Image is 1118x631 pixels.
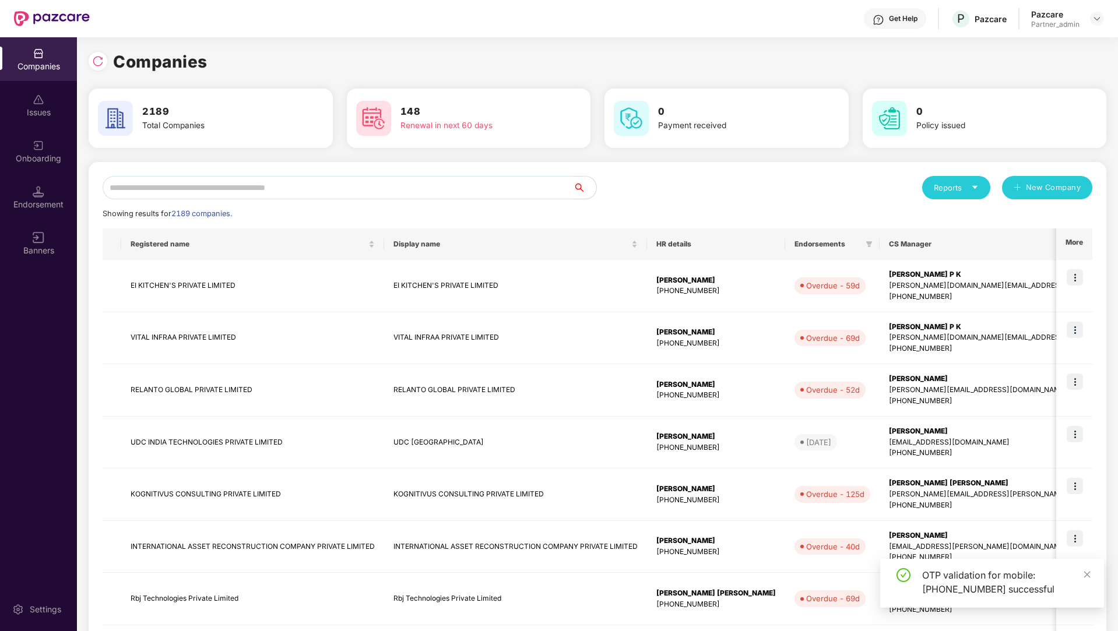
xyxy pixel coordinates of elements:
[1083,570,1091,579] span: close
[121,312,384,365] td: VITAL INFRAA PRIVATE LIMITED
[614,101,649,136] img: svg+xml;base64,PHN2ZyB4bWxucz0iaHR0cDovL3d3dy53My5vcmcvMjAwMC9zdmciIHdpZHRoPSI2MCIgaGVpZ2h0PSI2MC...
[1026,182,1081,193] span: New Company
[806,332,860,344] div: Overdue - 69d
[384,364,647,417] td: RELANTO GLOBAL PRIVATE LIMITED
[794,239,861,249] span: Endorsements
[356,101,391,136] img: svg+xml;base64,PHN2ZyB4bWxucz0iaHR0cDovL3d3dy53My5vcmcvMjAwMC9zdmciIHdpZHRoPSI2MCIgaGVpZ2h0PSI2MC...
[1031,9,1080,20] div: Pazcare
[806,488,864,500] div: Overdue - 125d
[1067,478,1083,494] img: icon
[658,119,805,132] div: Payment received
[658,104,805,119] h3: 0
[384,312,647,365] td: VITAL INFRAA PRIVATE LIMITED
[889,14,917,23] div: Get Help
[934,182,979,193] div: Reports
[384,417,647,469] td: UDC [GEOGRAPHIC_DATA]
[171,209,232,218] span: 2189 companies.
[33,232,44,244] img: svg+xml;base64,PHN2ZyB3aWR0aD0iMTYiIGhlaWdodD0iMTYiIHZpZXdCb3g9IjAgMCAxNiAxNiIgZmlsbD0ibm9uZSIgeG...
[1031,20,1080,29] div: Partner_admin
[1002,176,1092,199] button: plusNew Company
[572,183,596,192] span: search
[142,104,289,119] h3: 2189
[656,327,776,338] div: [PERSON_NAME]
[1067,269,1083,285] img: icon
[400,119,547,132] div: Renewal in next 60 days
[656,379,776,390] div: [PERSON_NAME]
[975,13,1007,24] div: Pazcare
[971,184,979,191] span: caret-down
[656,495,776,506] div: [PHONE_NUMBER]
[656,547,776,558] div: [PHONE_NUMBER]
[384,228,647,260] th: Display name
[806,541,860,552] div: Overdue - 40d
[33,186,44,198] img: svg+xml;base64,PHN2ZyB3aWR0aD0iMTQuNSIgaGVpZ2h0PSIxNC41IiB2aWV3Qm94PSIwIDAgMTYgMTYiIGZpbGw9Im5vbm...
[922,568,1090,596] div: OTP validation for mobile: [PHONE_NUMBER] successful
[26,604,65,615] div: Settings
[393,239,629,249] span: Display name
[113,49,208,75] h1: Companies
[121,260,384,312] td: EI KITCHEN'S PRIVATE LIMITED
[131,239,366,249] span: Registered name
[866,241,873,248] span: filter
[896,568,910,582] span: check-circle
[1092,14,1102,23] img: svg+xml;base64,PHN2ZyBpZD0iRHJvcGRvd24tMzJ4MzIiIHhtbG5zPSJodHRwOi8vd3d3LnczLm9yZy8yMDAwL3N2ZyIgd2...
[957,12,965,26] span: P
[656,442,776,453] div: [PHONE_NUMBER]
[103,209,232,218] span: Showing results for
[92,55,104,67] img: svg+xml;base64,PHN2ZyBpZD0iUmVsb2FkLTMyeDMyIiB4bWxucz0iaHR0cDovL3d3dy53My5vcmcvMjAwMC9zdmciIHdpZH...
[1067,322,1083,338] img: icon
[121,417,384,469] td: UDC INDIA TECHNOLOGIES PRIVATE LIMITED
[806,384,860,396] div: Overdue - 52d
[656,390,776,401] div: [PHONE_NUMBER]
[33,94,44,105] img: svg+xml;base64,PHN2ZyBpZD0iSXNzdWVzX2Rpc2FibGVkIiB4bWxucz0iaHR0cDovL3d3dy53My5vcmcvMjAwMC9zdmciIH...
[33,48,44,59] img: svg+xml;base64,PHN2ZyBpZD0iQ29tcGFuaWVzIiB4bWxucz0iaHR0cDovL3d3dy53My5vcmcvMjAwMC9zdmciIHdpZHRoPS...
[863,237,875,251] span: filter
[1056,228,1092,260] th: More
[384,521,647,573] td: INTERNATIONAL ASSET RECONSTRUCTION COMPANY PRIVATE LIMITED
[1067,373,1083,390] img: icon
[572,176,597,199] button: search
[873,14,884,26] img: svg+xml;base64,PHN2ZyBpZD0iSGVscC0zMngzMiIgeG1sbnM9Imh0dHA6Ly93d3cudzMub3JnLzIwMDAvc3ZnIiB3aWR0aD...
[1067,530,1083,547] img: icon
[400,104,547,119] h3: 148
[889,239,1116,249] span: CS Manager
[121,364,384,417] td: RELANTO GLOBAL PRIVATE LIMITED
[656,431,776,442] div: [PERSON_NAME]
[121,521,384,573] td: INTERNATIONAL ASSET RECONSTRUCTION COMPANY PRIVATE LIMITED
[142,119,289,132] div: Total Companies
[656,599,776,610] div: [PHONE_NUMBER]
[12,604,24,615] img: svg+xml;base64,PHN2ZyBpZD0iU2V0dGluZy0yMHgyMCIgeG1sbnM9Imh0dHA6Ly93d3cudzMub3JnLzIwMDAvc3ZnIiB3aW...
[656,535,776,547] div: [PERSON_NAME]
[121,573,384,625] td: Rbj Technologies Private Limited
[806,280,860,291] div: Overdue - 59d
[121,228,384,260] th: Registered name
[98,101,133,136] img: svg+xml;base64,PHN2ZyB4bWxucz0iaHR0cDovL3d3dy53My5vcmcvMjAwMC9zdmciIHdpZHRoPSI2MCIgaGVpZ2h0PSI2MC...
[806,436,831,448] div: [DATE]
[656,588,776,599] div: [PERSON_NAME] [PERSON_NAME]
[1014,184,1021,193] span: plus
[806,593,860,604] div: Overdue - 69d
[384,468,647,521] td: KOGNITIVUS CONSULTING PRIVATE LIMITED
[384,573,647,625] td: Rbj Technologies Private Limited
[872,101,907,136] img: svg+xml;base64,PHN2ZyB4bWxucz0iaHR0cDovL3d3dy53My5vcmcvMjAwMC9zdmciIHdpZHRoPSI2MCIgaGVpZ2h0PSI2MC...
[656,285,776,297] div: [PHONE_NUMBER]
[1067,426,1083,442] img: icon
[916,104,1063,119] h3: 0
[656,338,776,349] div: [PHONE_NUMBER]
[33,140,44,151] img: svg+xml;base64,PHN2ZyB3aWR0aD0iMjAiIGhlaWdodD0iMjAiIHZpZXdCb3g9IjAgMCAyMCAyMCIgZmlsbD0ibm9uZSIgeG...
[14,11,90,26] img: New Pazcare Logo
[656,484,776,495] div: [PERSON_NAME]
[656,275,776,286] div: [PERSON_NAME]
[121,468,384,521] td: KOGNITIVUS CONSULTING PRIVATE LIMITED
[916,119,1063,132] div: Policy issued
[647,228,785,260] th: HR details
[384,260,647,312] td: EI KITCHEN'S PRIVATE LIMITED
